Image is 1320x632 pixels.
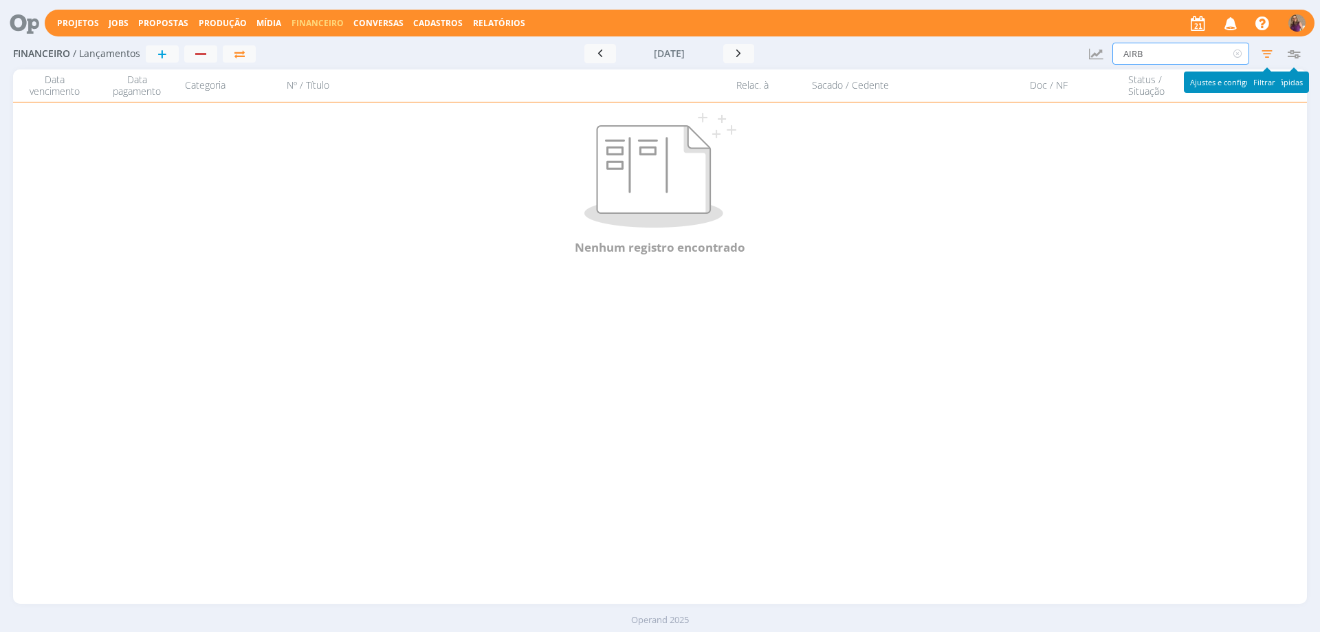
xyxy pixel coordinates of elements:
[1247,72,1281,93] div: Filtrar
[1288,14,1306,32] img: A
[199,17,247,29] a: Produção
[195,18,251,29] button: Produção
[13,48,70,60] span: Financeiro
[409,18,467,29] button: Cadastros
[353,17,404,29] a: Conversas
[104,18,133,29] button: Jobs
[469,18,529,29] button: Relatórios
[291,17,344,29] span: Financeiro
[138,17,188,29] a: Propostas
[977,74,1121,98] div: Doc / NF
[157,45,167,62] span: +
[1184,72,1309,93] div: Ajustes e configurações rápidas
[413,17,463,29] span: Cadastros
[256,17,281,29] a: Mídia
[73,48,140,60] span: / Lançamentos
[616,44,723,63] button: [DATE]
[13,74,96,98] div: Data vencimento
[1288,11,1306,35] button: A
[109,17,129,29] a: Jobs
[349,18,408,29] button: Conversas
[1112,43,1249,65] input: Busca
[178,74,281,98] div: Categoria
[43,239,1278,257] div: Nenhum registro encontrado
[287,18,348,29] button: Financeiro
[287,80,329,91] span: Nº / Título
[805,74,977,98] div: Sacado / Cedente
[96,74,178,98] div: Data pagamento
[57,17,99,29] a: Projetos
[473,17,525,29] a: Relatórios
[584,113,736,228] img: Nenhum registro encontrado
[654,47,685,60] span: [DATE]
[134,18,192,29] button: Propostas
[146,45,179,63] button: +
[1121,74,1190,98] div: Status / Situação
[729,74,805,98] div: Relac. à
[53,18,103,29] button: Projetos
[252,18,285,29] button: Mídia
